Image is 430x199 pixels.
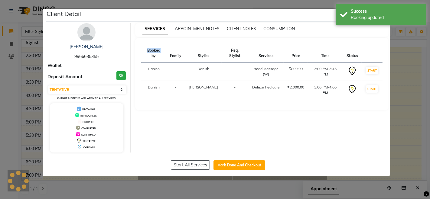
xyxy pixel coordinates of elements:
[74,54,99,59] span: 9966635355
[252,66,280,77] div: Head Massage (W)
[227,26,256,31] span: CLIENT NOTES
[189,85,218,89] span: [PERSON_NAME]
[141,44,166,63] th: Booked by
[343,44,362,63] th: Status
[308,44,343,63] th: Time
[197,66,209,71] span: Danish
[222,63,248,81] td: -
[252,85,280,90] div: Deluxe Pedicure
[166,81,185,99] td: -
[213,160,265,170] button: Mark Done And Checkout
[81,127,96,130] span: COMPLETED
[70,44,103,50] a: [PERSON_NAME]
[141,63,166,81] td: Danish
[287,66,304,72] div: ₹800.00
[80,114,97,117] span: IN PROGRESS
[351,14,422,21] div: Booking updated
[83,146,95,149] span: CHECK-IN
[366,85,378,93] button: START
[351,8,422,14] div: Success
[222,44,248,63] th: Req. Stylist
[175,26,220,31] span: APPOINTMENT NOTES
[83,120,94,124] span: DROPPED
[222,81,248,99] td: -
[248,44,284,63] th: Services
[83,140,96,143] span: TENTATIVE
[142,24,168,34] span: SERVICES
[141,81,166,99] td: Danish
[77,23,96,41] img: avatar
[308,81,343,99] td: 3:00 PM-4:00 PM
[171,160,210,170] button: Start All Services
[264,26,295,31] span: CONSUMPTION
[81,133,96,136] span: CONFIRMED
[47,62,62,69] span: Wallet
[47,73,83,80] span: Deposit Amount
[57,97,116,100] small: Change in status will apply to all services.
[166,63,185,81] td: -
[185,44,222,63] th: Stylist
[287,85,304,90] div: ₹2,000.00
[166,44,185,63] th: Family
[366,67,378,74] button: START
[82,108,95,111] span: UPCOMING
[47,9,81,18] h5: Client Detail
[116,71,126,80] h3: ₹0
[284,44,308,63] th: Price
[308,63,343,81] td: 3:00 PM-3:45 PM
